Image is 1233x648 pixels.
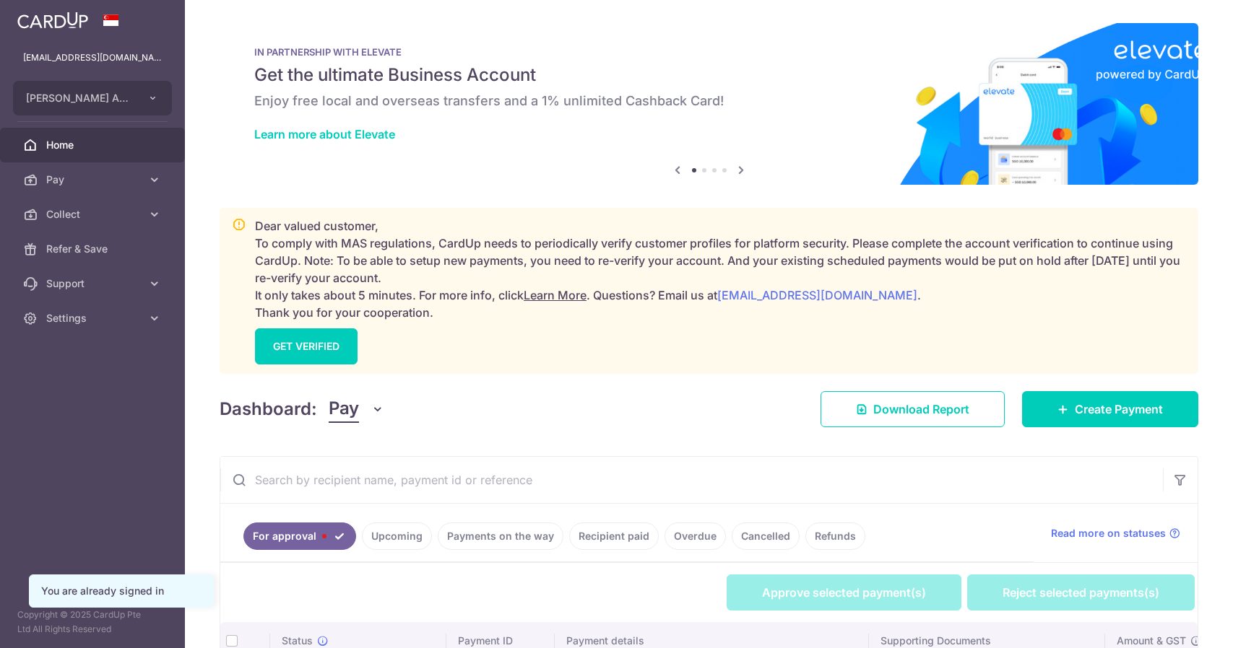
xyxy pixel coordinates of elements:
[254,46,1164,58] p: IN PARTNERSHIP WITH ELEVATE
[255,328,358,364] a: GET VERIFIED
[329,395,384,423] button: Pay
[732,522,800,550] a: Cancelled
[665,522,726,550] a: Overdue
[17,12,88,29] img: CardUp
[220,396,317,422] h4: Dashboard:
[46,207,142,222] span: Collect
[254,92,1164,110] h6: Enjoy free local and overseas transfers and a 1% unlimited Cashback Card!
[1117,634,1186,648] span: Amount & GST
[805,522,865,550] a: Refunds
[46,311,142,325] span: Settings
[254,127,395,141] a: Learn more about Elevate
[821,391,1005,427] a: Download Report
[13,81,172,115] button: [PERSON_NAME] Anaesthetic Practice
[220,23,1198,185] img: Renovation banner
[254,64,1164,87] h5: Get the ultimate Business Account
[46,276,142,291] span: Support
[23,51,162,65] p: [EMAIL_ADDRESS][DOMAIN_NAME]
[46,138,142,152] span: Home
[329,395,359,423] span: Pay
[1075,400,1163,418] span: Create Payment
[569,522,659,550] a: Recipient paid
[1051,526,1166,540] span: Read more on statuses
[220,457,1163,503] input: Search by recipient name, payment id or reference
[1141,605,1219,641] iframe: Opens a widget where you can find more information
[255,217,1186,321] p: Dear valued customer, To comply with MAS regulations, CardUp needs to periodically verify custome...
[282,634,313,648] span: Status
[41,584,202,598] div: You are already signed in
[873,400,969,418] span: Download Report
[1022,391,1198,427] a: Create Payment
[438,522,563,550] a: Payments on the way
[362,522,432,550] a: Upcoming
[524,288,587,302] a: Learn More
[243,522,356,550] a: For approval
[26,91,133,105] span: [PERSON_NAME] Anaesthetic Practice
[46,172,142,187] span: Pay
[46,242,142,256] span: Refer & Save
[717,288,917,302] a: [EMAIL_ADDRESS][DOMAIN_NAME]
[1051,526,1180,540] a: Read more on statuses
